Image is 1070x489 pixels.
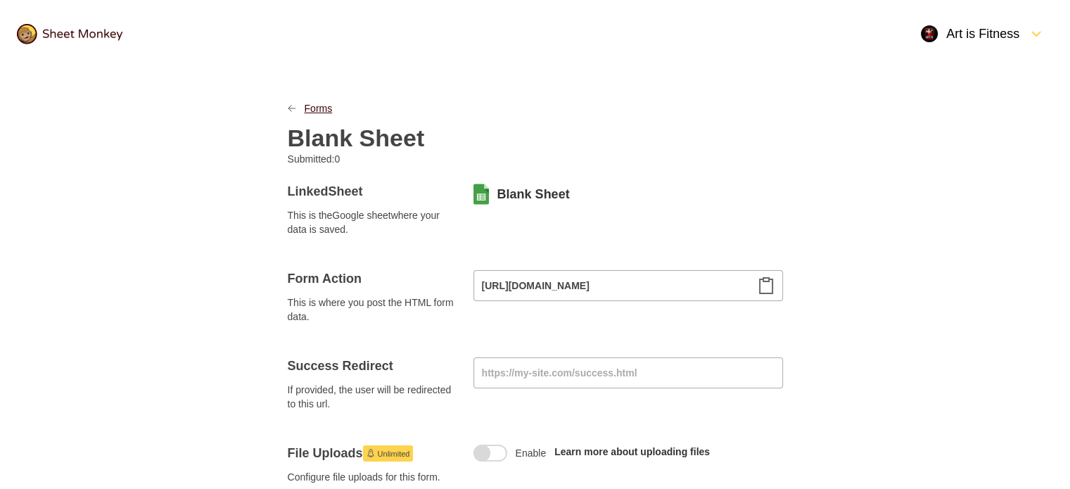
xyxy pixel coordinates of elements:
span: If provided, the user will be redirected to this url. [288,383,457,411]
button: Open Menu [912,17,1053,51]
span: Enable [516,446,547,460]
input: https://my-site.com/success.html [473,357,783,388]
svg: FormDown [1028,25,1045,42]
span: Unlimited [378,445,410,462]
a: Blank Sheet [497,186,570,203]
img: logo@2x.png [17,24,122,44]
svg: Clipboard [758,277,775,294]
p: Submitted: 0 [288,152,524,166]
svg: LinkPrevious [288,104,296,113]
h4: Form Action [288,270,457,287]
h4: File Uploads [288,445,457,462]
h2: Blank Sheet [288,124,425,152]
h4: Success Redirect [288,357,457,374]
h4: Linked Sheet [288,183,457,200]
a: Learn more about uploading files [554,446,710,457]
span: This is where you post the HTML form data. [288,296,457,324]
span: This is the Google sheet where your data is saved. [288,208,457,236]
a: Forms [305,101,333,115]
span: Configure file uploads for this form. [288,470,457,484]
div: Art is Fitness [921,25,1019,42]
svg: Launch [367,449,375,457]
